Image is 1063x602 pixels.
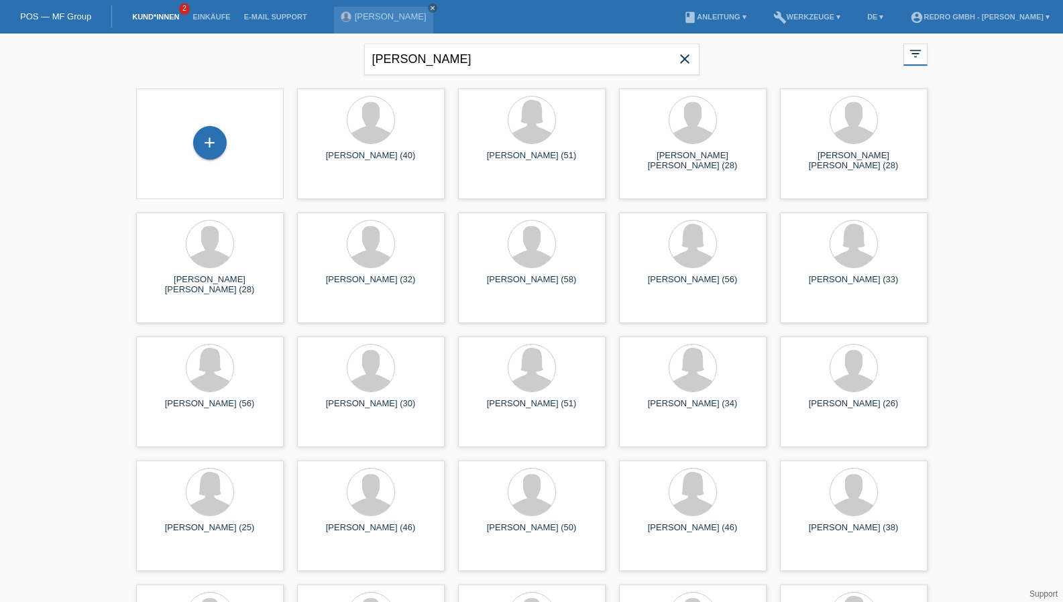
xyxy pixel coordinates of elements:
[237,13,314,21] a: E-Mail Support
[791,522,917,544] div: [PERSON_NAME] (38)
[791,274,917,296] div: [PERSON_NAME] (33)
[469,274,595,296] div: [PERSON_NAME] (58)
[194,131,226,154] div: Kund*in hinzufügen
[630,398,756,420] div: [PERSON_NAME] (34)
[773,11,787,24] i: build
[186,13,237,21] a: Einkäufe
[1029,589,1058,599] a: Support
[125,13,186,21] a: Kund*innen
[428,3,437,13] a: close
[767,13,848,21] a: buildWerkzeuge ▾
[355,11,427,21] a: [PERSON_NAME]
[308,274,434,296] div: [PERSON_NAME] (32)
[630,522,756,544] div: [PERSON_NAME] (46)
[469,522,595,544] div: [PERSON_NAME] (50)
[469,150,595,172] div: [PERSON_NAME] (51)
[308,150,434,172] div: [PERSON_NAME] (40)
[908,46,923,61] i: filter_list
[147,522,273,544] div: [PERSON_NAME] (25)
[20,11,91,21] a: POS — MF Group
[677,51,693,67] i: close
[791,398,917,420] div: [PERSON_NAME] (26)
[429,5,436,11] i: close
[910,11,924,24] i: account_circle
[179,3,190,15] span: 2
[147,398,273,420] div: [PERSON_NAME] (56)
[308,398,434,420] div: [PERSON_NAME] (30)
[903,13,1056,21] a: account_circleRedro GmbH - [PERSON_NAME] ▾
[860,13,890,21] a: DE ▾
[308,522,434,544] div: [PERSON_NAME] (46)
[630,274,756,296] div: [PERSON_NAME] (56)
[791,150,917,172] div: [PERSON_NAME] [PERSON_NAME] (28)
[630,150,756,172] div: [PERSON_NAME] [PERSON_NAME] (28)
[677,13,752,21] a: bookAnleitung ▾
[364,44,700,75] input: Suche...
[683,11,697,24] i: book
[147,274,273,296] div: [PERSON_NAME] [PERSON_NAME] (28)
[469,398,595,420] div: [PERSON_NAME] (51)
